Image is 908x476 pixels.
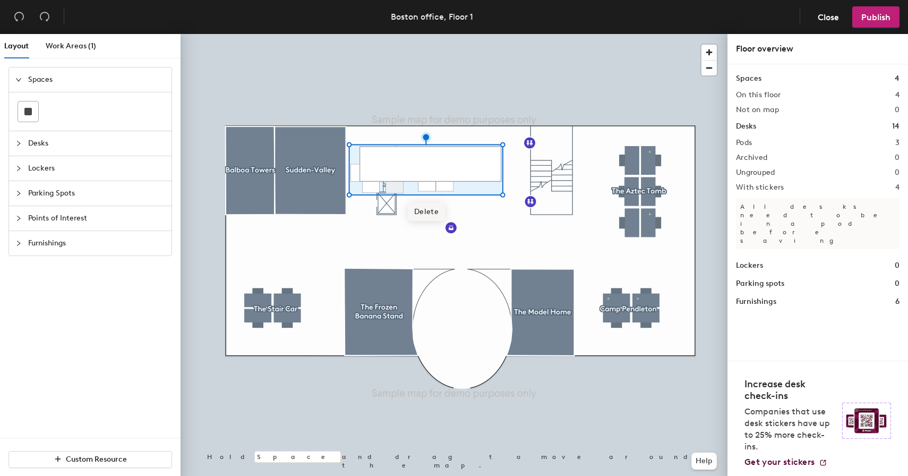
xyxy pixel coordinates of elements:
span: Parking Spots [28,181,165,206]
span: Layout [4,41,29,50]
h2: 0 [895,168,900,177]
h2: Ungrouped [736,168,775,177]
span: collapsed [15,140,22,147]
h1: Spaces [736,73,761,84]
span: Get your stickers [744,457,815,467]
h1: Parking spots [736,278,784,290]
h1: 0 [895,278,900,290]
span: Custom Resource [66,455,127,464]
h1: Furnishings [736,296,776,308]
button: Undo (⌘ + Z) [8,6,30,28]
h1: Desks [736,121,756,132]
h2: 0 [895,106,900,114]
span: Work Areas (1) [46,41,96,50]
span: collapsed [15,165,22,172]
h2: On this floor [736,91,781,99]
span: Close [818,12,839,22]
span: Furnishings [28,231,165,256]
button: Help [691,453,717,470]
h2: 4 [895,91,900,99]
span: Desks [28,131,165,156]
h1: 14 [892,121,900,132]
p: All desks need to be in a pod before saving [736,198,900,249]
div: Boston office, Floor 1 [391,10,473,23]
span: Publish [861,12,890,22]
button: Close [809,6,848,28]
div: Floor overview [736,42,900,55]
h1: 6 [895,296,900,308]
h1: 4 [895,73,900,84]
button: Redo (⌘ + ⇧ + Z) [34,6,55,28]
span: collapsed [15,190,22,197]
h2: 0 [895,154,900,162]
h2: Archived [736,154,767,162]
span: Spaces [28,67,165,92]
span: collapsed [15,215,22,222]
img: Sticker logo [842,403,891,439]
button: Custom Resource [8,451,172,468]
h2: Pods [736,139,752,147]
span: Delete [408,203,445,221]
h2: 4 [895,183,900,192]
span: collapsed [15,240,22,246]
h2: With stickers [736,183,784,192]
a: Get your stickers [744,457,827,467]
h1: Lockers [736,260,763,271]
h2: 3 [895,139,900,147]
span: expanded [15,76,22,83]
h4: Increase desk check-ins [744,378,836,402]
h1: 0 [895,260,900,271]
button: Publish [852,6,900,28]
span: Lockers [28,156,165,181]
span: Points of Interest [28,206,165,231]
span: undo [14,11,24,22]
h2: Not on map [736,106,779,114]
p: Companies that use desk stickers have up to 25% more check-ins. [744,406,836,453]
